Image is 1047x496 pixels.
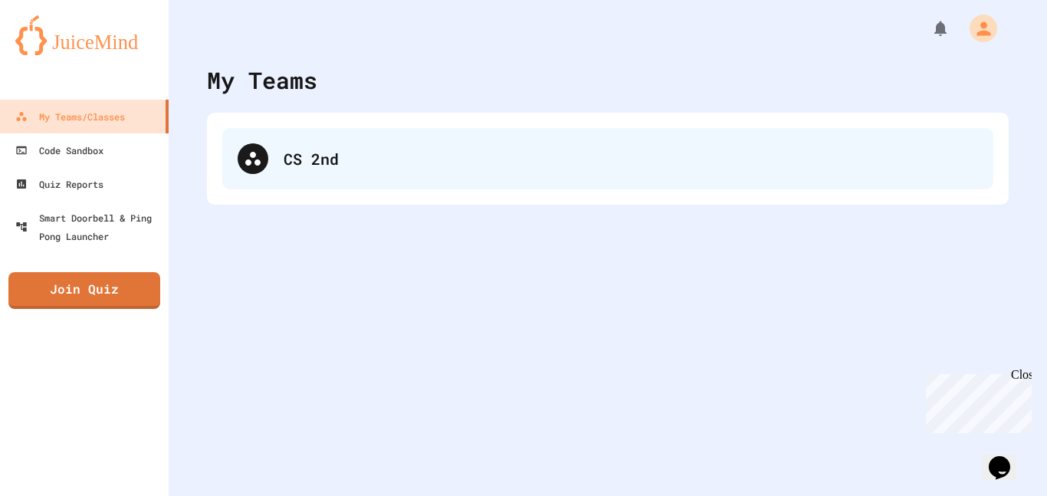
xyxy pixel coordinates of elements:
[920,368,1032,433] iframe: chat widget
[15,15,153,55] img: logo-orange.svg
[207,63,317,97] div: My Teams
[953,11,1001,46] div: My Account
[284,147,978,170] div: CS 2nd
[222,128,993,189] div: CS 2nd
[15,141,103,159] div: Code Sandbox
[15,209,162,245] div: Smart Doorbell & Ping Pong Launcher
[15,175,103,193] div: Quiz Reports
[983,435,1032,481] iframe: chat widget
[903,15,953,41] div: My Notifications
[15,107,125,126] div: My Teams/Classes
[6,6,106,97] div: Chat with us now!Close
[8,272,160,309] a: Join Quiz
